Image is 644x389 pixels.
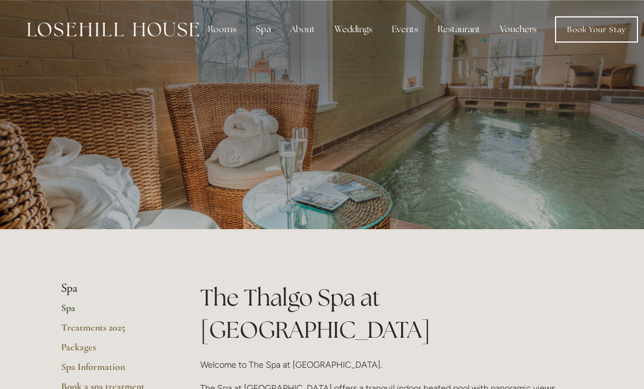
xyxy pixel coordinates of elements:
[491,19,545,40] a: Vouchers
[383,19,427,40] div: Events
[247,19,279,40] div: Spa
[61,282,165,296] li: Spa
[27,22,199,37] img: Losehill House
[429,19,489,40] div: Restaurant
[199,19,245,40] div: Rooms
[200,357,583,372] p: Welcome to The Spa at [GEOGRAPHIC_DATA].
[61,321,165,341] a: Treatments 2025
[282,19,324,40] div: About
[200,282,583,346] h1: The Thalgo Spa at [GEOGRAPHIC_DATA]
[61,341,165,361] a: Packages
[61,361,165,380] a: Spa Information
[326,19,381,40] div: Weddings
[555,16,638,43] a: Book Your Stay
[61,302,165,321] a: Spa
